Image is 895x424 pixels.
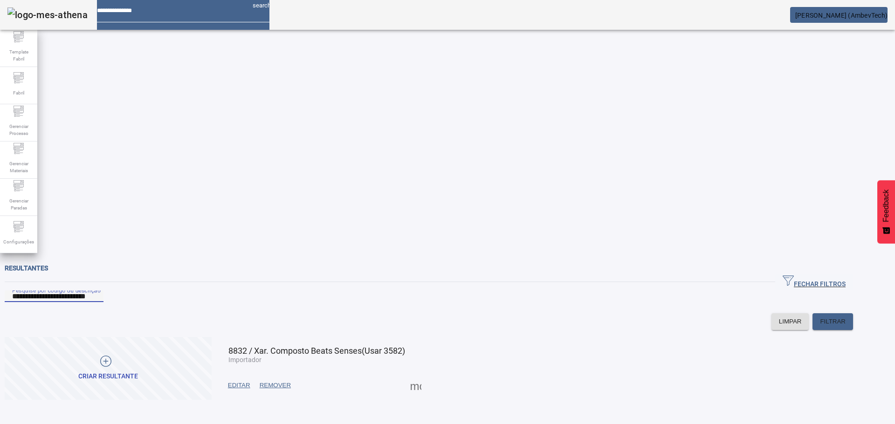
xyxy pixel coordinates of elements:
button: FILTRAR [812,313,853,330]
button: CRIAR RESULTANTE [5,337,212,400]
span: Gerenciar Processo [5,120,33,140]
span: Configurações [0,236,37,248]
button: EDITAR [223,377,255,394]
span: Template Fabril [5,46,33,65]
span: FILTRAR [820,317,846,326]
div: CRIAR RESULTANTE [78,372,138,381]
span: Resultantes [5,264,48,272]
span: 8832 / Xar. Composto Beats Senses(Usar 3582) [228,346,405,356]
button: REMOVER [255,377,296,394]
span: Gerenciar Paradas [5,195,33,214]
button: Feedback - Mostrar pesquisa [877,180,895,243]
span: Gerenciar Materiais [5,157,33,177]
mat-label: Pesquise por código ou descrição [12,287,101,293]
span: [PERSON_NAME] (AmbevTech) [795,12,888,19]
span: Fabril [10,87,27,99]
img: logo-mes-athena [7,7,88,22]
button: Mais [407,377,424,394]
span: Feedback [882,189,890,222]
span: Importador [228,356,262,363]
span: FECHAR FILTROS [783,275,846,289]
span: REMOVER [260,381,291,390]
button: LIMPAR [771,313,809,330]
span: LIMPAR [779,317,802,326]
span: EDITAR [228,381,250,390]
button: FECHAR FILTROS [775,274,853,290]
